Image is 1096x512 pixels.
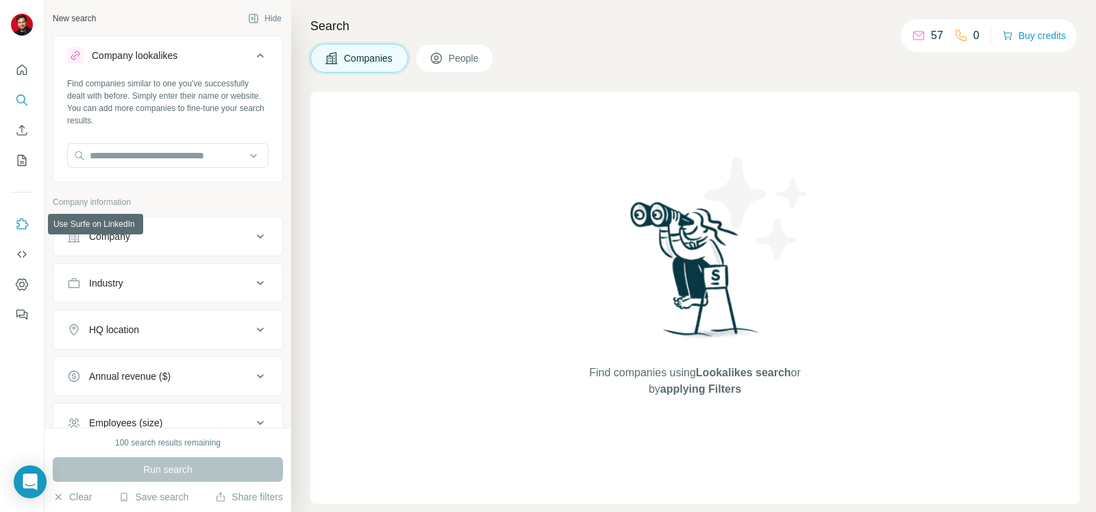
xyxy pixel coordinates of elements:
[89,416,162,430] div: Employees (size)
[11,148,33,173] button: My lists
[11,118,33,143] button: Enrich CSV
[344,51,394,65] span: Companies
[119,490,188,504] button: Save search
[310,16,1080,36] h4: Search
[53,313,282,346] button: HQ location
[89,230,130,243] div: Company
[660,383,741,395] span: applying Filters
[238,8,291,29] button: Hide
[67,77,269,127] div: Find companies similar to one you've successfully dealt with before. Simply enter their name or w...
[53,196,283,208] p: Company information
[53,220,282,253] button: Company
[53,12,96,25] div: New search
[695,147,819,270] img: Surfe Illustration - Stars
[115,437,221,449] div: 100 search results remaining
[92,49,177,62] div: Company lookalikes
[696,367,791,378] span: Lookalikes search
[11,302,33,327] button: Feedback
[11,212,33,236] button: Use Surfe on LinkedIn
[11,14,33,36] img: Avatar
[931,27,943,44] p: 57
[449,51,480,65] span: People
[215,490,283,504] button: Share filters
[973,27,980,44] p: 0
[53,406,282,439] button: Employees (size)
[11,242,33,267] button: Use Surfe API
[89,323,139,337] div: HQ location
[53,39,282,77] button: Company lookalikes
[14,465,47,498] div: Open Intercom Messenger
[585,365,804,398] span: Find companies using or by
[89,369,171,383] div: Annual revenue ($)
[53,267,282,300] button: Industry
[11,272,33,297] button: Dashboard
[53,490,92,504] button: Clear
[89,276,123,290] div: Industry
[11,88,33,112] button: Search
[1002,26,1066,45] button: Buy credits
[11,58,33,82] button: Quick start
[624,198,767,351] img: Surfe Illustration - Woman searching with binoculars
[53,360,282,393] button: Annual revenue ($)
